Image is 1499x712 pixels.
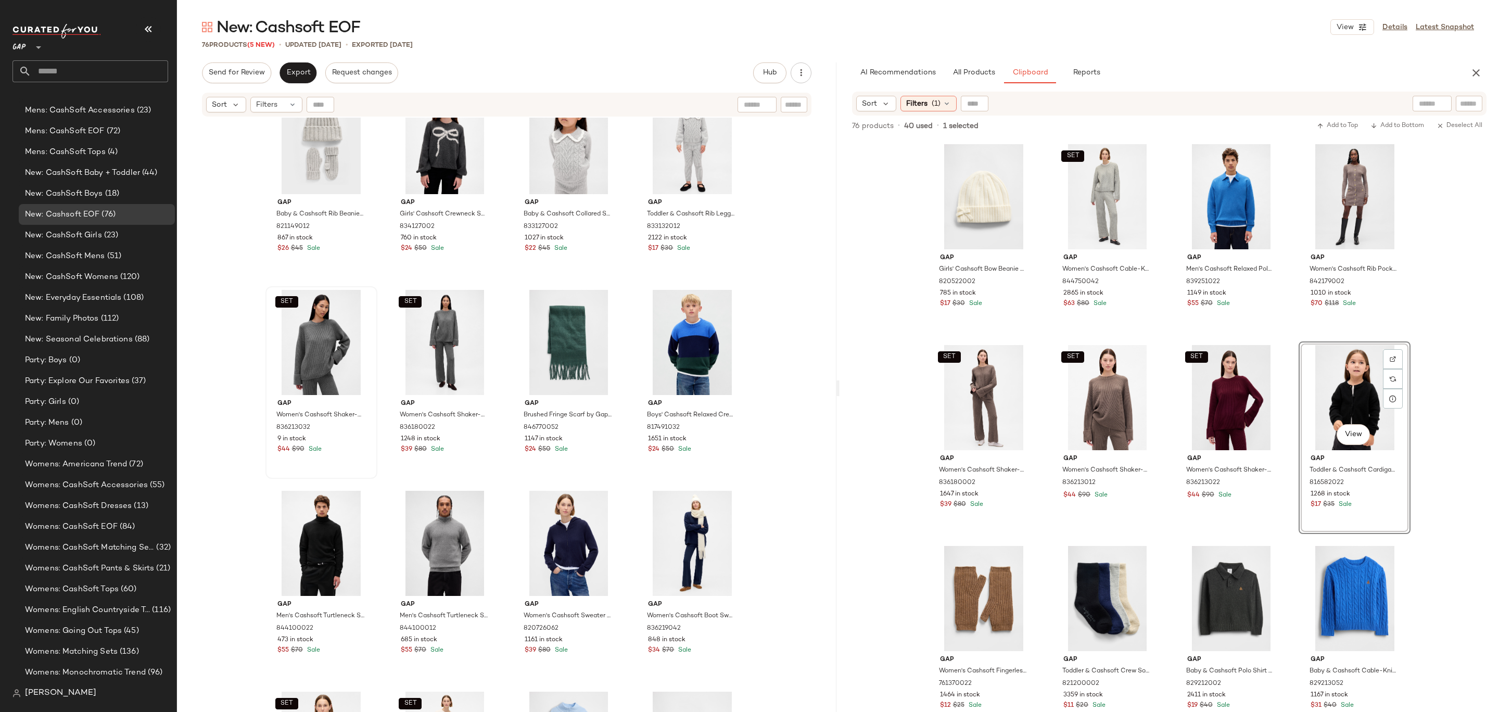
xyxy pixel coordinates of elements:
[150,604,171,616] span: (116)
[940,701,951,710] span: $12
[1416,22,1474,33] a: Latest Snapshot
[280,298,293,306] span: SET
[132,500,148,512] span: (13)
[940,490,979,499] span: 1647 in stock
[286,69,310,77] span: Export
[1310,667,1398,676] span: Baby & Cashsoft Cable-Knit Sweater by Gap Belle Blue Size 6-12 M
[276,411,364,420] span: Women's Cashsoft Shaker-Stitch Boyfriend Sweater by Gap Charcoal [PERSON_NAME] Tall Size XXL
[968,501,983,508] span: Sale
[1370,122,1424,130] span: Add to Bottom
[953,701,964,710] span: $25
[25,230,102,241] span: New: CashSoft Girls
[1187,289,1226,298] span: 1149 in stock
[1063,491,1076,500] span: $44
[25,687,96,700] span: [PERSON_NAME]
[269,290,374,395] img: cn60144487.jpg
[1187,691,1226,700] span: 2411 in stock
[1061,150,1084,162] button: SET
[25,604,150,616] span: Womens: English Countryside Trend
[676,647,691,654] span: Sale
[291,244,303,253] span: $45
[763,69,777,77] span: Hub
[860,69,936,77] span: AI Recommendations
[67,354,80,366] span: (0)
[119,583,137,595] span: (60)
[428,647,443,654] span: Sale
[307,446,322,453] span: Sale
[1310,277,1344,287] span: 842179002
[1311,701,1322,710] span: $31
[940,454,1028,464] span: Gap
[106,146,118,158] span: (4)
[552,245,567,252] span: Sale
[1187,491,1200,500] span: $44
[1302,546,1407,651] img: cn60186472.jpg
[208,69,265,77] span: Send for Review
[25,500,132,512] span: Womens: CashSoft Dresses
[102,230,119,241] span: (23)
[932,144,1036,249] img: cn59721099.jpg
[952,299,965,309] span: $30
[648,399,736,409] span: Gap
[753,62,786,83] button: Hub
[1090,702,1106,709] span: Sale
[1179,546,1284,651] img: cn59894166.jpg
[25,167,140,179] span: New: CashSoft Baby + Toddler
[291,646,303,655] span: $70
[25,459,127,471] span: Womens: Americana Trend
[525,399,613,409] span: Gap
[1077,299,1089,309] span: $80
[1310,679,1343,689] span: 829213052
[25,105,135,117] span: Mens: CashSoft Accessories
[154,563,170,575] span: (21)
[1186,478,1220,488] span: 836213022
[1317,122,1358,130] span: Add to Top
[217,18,360,39] span: New: Cashsoft EOF
[1179,144,1284,249] img: cn60448781.jpg
[12,35,26,54] span: GAP
[25,583,119,595] span: Womens: CashSoft Tops
[524,210,612,219] span: Baby & Cashsoft Collared Sweater by Gap [PERSON_NAME] Size 6-12 M
[524,411,612,420] span: Brushed Fringe Scarf by Gap Deep Hunter Green One Size
[640,290,744,395] img: cn60415830.jpg
[1325,299,1339,309] span: $118
[400,624,436,633] span: 844100012
[939,265,1027,274] span: Girls' Cashsoft Bow Beanie by Gap [PERSON_NAME] Size S/M
[414,646,426,655] span: $70
[118,271,140,283] span: (120)
[1012,69,1048,77] span: Clipboard
[538,646,551,655] span: $80
[852,121,894,132] span: 76 products
[1066,152,1079,160] span: SET
[662,445,674,454] span: $50
[25,625,122,637] span: Womens: Going Out Tops
[904,121,933,132] span: 40 used
[647,612,735,621] span: Women's Cashsoft Boot Sweater Pants by Gap Dark Navy Blue Size XS
[1062,277,1099,287] span: 844750042
[25,334,133,346] span: New: Seasonal Celebrations
[277,435,306,444] span: 9 in stock
[277,244,289,253] span: $26
[1324,701,1337,710] span: $40
[516,491,621,596] img: cn60749488.jpg
[279,40,281,50] span: •
[276,423,310,433] span: 836213032
[940,289,976,298] span: 785 in stock
[1311,691,1348,700] span: 1167 in stock
[1341,300,1356,307] span: Sale
[1187,299,1199,309] span: $55
[1216,492,1231,499] span: Sale
[1062,478,1096,488] span: 836213012
[154,542,171,554] span: (32)
[277,600,365,609] span: Gap
[1186,667,1274,676] span: Baby & Cashsoft Polo Shirt Sweater by Gap Charcoal Heather Size 6-12 M
[285,40,341,50] p: updated [DATE]
[1311,299,1323,309] span: $70
[25,188,103,200] span: New: CashSoft Boys
[940,655,1028,665] span: Gap
[429,245,444,252] span: Sale
[1366,120,1428,132] button: Add to Bottom
[401,445,412,454] span: $39
[118,521,135,533] span: (84)
[82,438,95,450] span: (0)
